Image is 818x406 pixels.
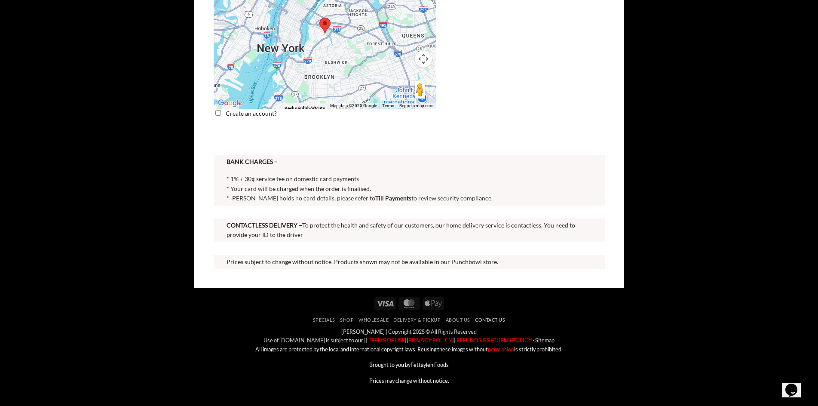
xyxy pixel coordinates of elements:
[488,346,514,353] a: permission
[382,103,394,108] a: Terms (opens in new tab)
[533,337,534,344] a: -
[393,317,441,323] a: Delivery & Pickup
[226,110,277,117] span: Create an account?
[375,194,411,202] a: Till Payments
[216,98,244,109] img: Google
[415,50,432,68] button: Map camera controls
[373,296,445,310] div: Payment icons
[399,103,434,108] a: Report a map error
[358,317,389,323] a: Wholesale
[368,337,405,344] a: TERMS OF USE
[216,98,244,109] a: Open this area in Google Maps (opens a new window)
[535,337,555,344] a: Sitemap
[201,327,618,385] div: [PERSON_NAME] | Copyright 2025 © All Rights Reserved Use of [DOMAIN_NAME] is subject to our || || ||
[456,337,532,344] a: REFUNDS & RETURNS POLICY
[475,317,505,323] a: Contact Us
[227,185,371,192] span: * Your card will be charged when the order is finalised.
[313,317,335,323] a: Specials
[330,103,377,108] span: Map data ©2025 Google
[368,337,405,344] font: TERMS OF USE
[227,221,575,239] span: To protect the health and safety of our customers, our home delivery service is contactless. You ...
[227,175,359,182] span: * 1% + 30¢ service fee on domestic card payments
[415,81,425,98] button: Drag Pegman onto the map to open Street View
[782,372,809,397] iframe: chat widget
[285,103,325,114] button: Keyboard shortcuts
[411,361,449,368] a: Fettayleh Foods
[201,376,618,385] p: Prices may change without notice.
[408,337,452,344] a: PRIVACY POLICY
[215,110,221,116] input: Create an account?
[227,221,302,229] strong: CONTACTLESS DELIVERY –
[446,317,470,323] a: About Us
[227,258,498,265] span: Prices subject to change without notice. Products shown may not be available in our Punchbowl store.
[201,360,618,369] p: Brought to you by
[227,158,278,165] strong: BANK CHARGES –
[340,317,354,323] a: SHOP
[227,194,493,202] span: * [PERSON_NAME] holds no card details, please refer to to review security compliance.
[201,345,618,354] p: All images are protected by the local and international copyright laws. Reusing these images with...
